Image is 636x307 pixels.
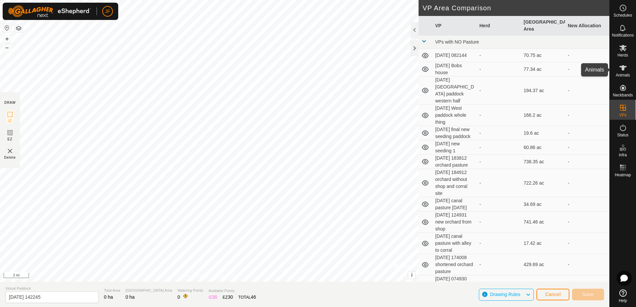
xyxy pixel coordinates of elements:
[435,39,479,45] span: VPs with NO Pasture
[433,126,477,140] td: [DATE] final new seeding paddock
[479,144,518,151] div: -
[408,271,416,279] button: i
[4,100,16,105] div: DRAW
[521,155,565,169] td: 738.35 ac
[479,201,518,208] div: -
[479,158,518,165] div: -
[433,105,477,126] td: [DATE] West paddock whole thing
[565,140,609,155] td: -
[521,77,565,105] td: 194.37 ac
[521,254,565,275] td: 429.69 ac
[565,254,609,275] td: -
[433,77,477,105] td: [DATE] [GEOGRAPHIC_DATA] paddock western half
[212,294,217,300] span: 30
[617,53,628,57] span: Herds
[565,197,609,212] td: -
[433,155,477,169] td: [DATE] 183812 orchard pasture
[105,8,110,15] span: JF
[613,93,633,97] span: Neckbands
[251,294,256,300] span: 46
[565,105,609,126] td: -
[565,16,609,36] th: New Allocation
[216,273,235,279] a: Contact Us
[565,62,609,77] td: -
[619,153,627,157] span: Infra
[565,77,609,105] td: -
[521,49,565,62] td: 70.75 ac
[15,24,23,32] button: Map Layers
[479,261,518,268] div: -
[126,294,135,300] span: 0 ha
[433,16,477,36] th: VP
[565,126,609,140] td: -
[479,52,518,59] div: -
[223,294,233,301] div: EZ
[565,169,609,197] td: -
[521,197,565,212] td: 34.69 ac
[433,62,477,77] td: [DATE] Bobs house
[238,294,256,301] div: TOTAL
[610,287,636,305] a: Help
[433,169,477,197] td: [DATE] 184912 orchard without shop and corral site
[615,173,631,177] span: Heatmap
[565,49,609,62] td: -
[411,272,413,278] span: i
[8,137,13,142] span: EZ
[479,87,518,94] div: -
[521,105,565,126] td: 166.2 ac
[565,212,609,233] td: -
[521,169,565,197] td: 722.26 ac
[479,112,518,119] div: -
[479,130,518,137] div: -
[433,254,477,275] td: [DATE] 174008 shortened orchard pasture
[8,118,12,123] span: IZ
[433,212,477,233] td: [DATE] 124931 new orchard from shop
[4,155,16,160] span: Delete
[208,288,256,294] span: Available Points
[177,288,203,293] span: Watering Points
[479,180,518,187] div: -
[433,140,477,155] td: [DATE] new seeding 1
[433,275,477,304] td: [DATE] 074930 new orchard paddock after firmware update
[521,140,565,155] td: 60.86 ac
[228,294,233,300] span: 30
[3,35,11,43] button: +
[8,5,91,17] img: Gallagher Logo
[521,62,565,77] td: 77.34 ac
[6,147,14,155] img: VP
[490,292,520,297] span: Drawing Rules
[433,233,477,254] td: [DATE] canal pasture with alley to corral
[521,233,565,254] td: 17.42 ac
[177,294,180,300] span: 0
[433,197,477,212] td: [DATE] canal pasture [DATE]
[126,288,172,293] span: [GEOGRAPHIC_DATA] Area
[536,289,569,300] button: Cancel
[3,24,11,32] button: Reset Map
[572,289,604,300] button: Save
[521,212,565,233] td: 741.46 ac
[565,275,609,304] td: -
[479,219,518,226] div: -
[613,13,632,17] span: Schedules
[423,4,609,12] h2: VP Area Comparison
[617,133,628,137] span: Status
[5,286,99,291] span: Virtual Paddock
[479,66,518,73] div: -
[521,126,565,140] td: 19.6 ac
[616,73,630,77] span: Animals
[565,233,609,254] td: -
[545,292,561,297] span: Cancel
[582,292,594,297] span: Save
[479,240,518,247] div: -
[3,44,11,52] button: –
[183,273,208,279] a: Privacy Policy
[612,33,634,37] span: Notifications
[208,294,217,301] div: IZ
[433,49,477,62] td: [DATE] 082144
[104,294,113,300] span: 0 ha
[565,155,609,169] td: -
[521,275,565,304] td: 709.34 ac
[477,16,521,36] th: Herd
[619,299,627,303] span: Help
[104,288,120,293] span: Total Area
